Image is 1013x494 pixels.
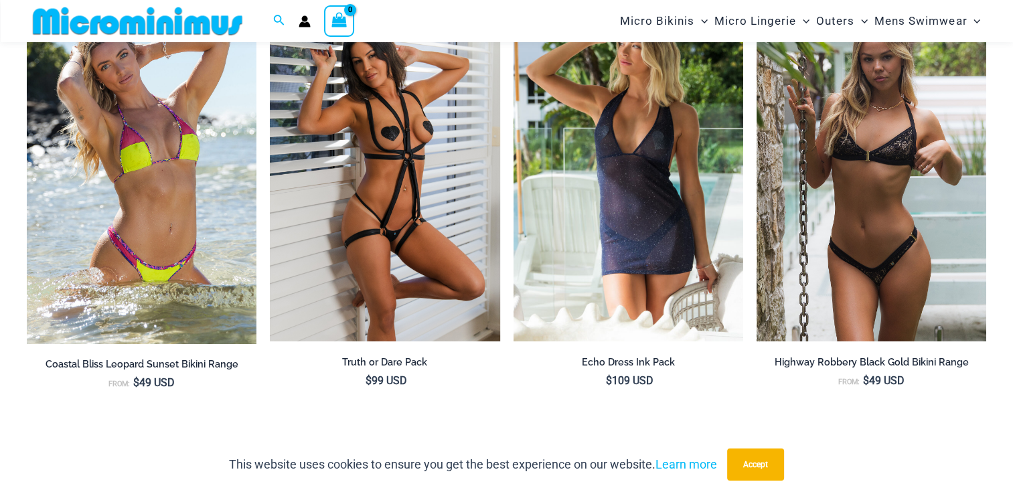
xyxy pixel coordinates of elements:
[615,2,986,40] nav: Site Navigation
[711,4,813,38] a: Micro LingerieMenu ToggleMenu Toggle
[757,356,986,369] h2: Highway Robbery Black Gold Bikini Range
[871,4,984,38] a: Mens SwimwearMenu ToggleMenu Toggle
[874,4,967,38] span: Mens Swimwear
[816,4,854,38] span: Outers
[27,358,256,371] h2: Coastal Bliss Leopard Sunset Bikini Range
[854,4,868,38] span: Menu Toggle
[270,356,499,374] a: Truth or Dare Pack
[617,4,711,38] a: Micro BikinisMenu ToggleMenu Toggle
[714,4,796,38] span: Micro Lingerie
[366,374,407,387] bdi: 99 USD
[133,376,139,389] span: $
[514,356,743,374] a: Echo Dress Ink Pack
[606,374,653,387] bdi: 109 USD
[229,455,717,475] p: This website uses cookies to ensure you get the best experience on our website.
[299,15,311,27] a: Account icon link
[108,380,130,388] span: From:
[813,4,871,38] a: OutersMenu ToggleMenu Toggle
[514,356,743,369] h2: Echo Dress Ink Pack
[270,356,499,369] h2: Truth or Dare Pack
[27,358,256,376] a: Coastal Bliss Leopard Sunset Bikini Range
[967,4,980,38] span: Menu Toggle
[133,376,175,389] bdi: 49 USD
[606,374,612,387] span: $
[620,4,694,38] span: Micro Bikinis
[324,5,355,36] a: View Shopping Cart, empty
[757,356,986,374] a: Highway Robbery Black Gold Bikini Range
[838,378,860,386] span: From:
[727,448,784,481] button: Accept
[273,13,285,29] a: Search icon link
[863,374,905,387] bdi: 49 USD
[655,457,717,471] a: Learn more
[694,4,708,38] span: Menu Toggle
[366,374,372,387] span: $
[863,374,869,387] span: $
[796,4,809,38] span: Menu Toggle
[27,6,248,36] img: MM SHOP LOGO FLAT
